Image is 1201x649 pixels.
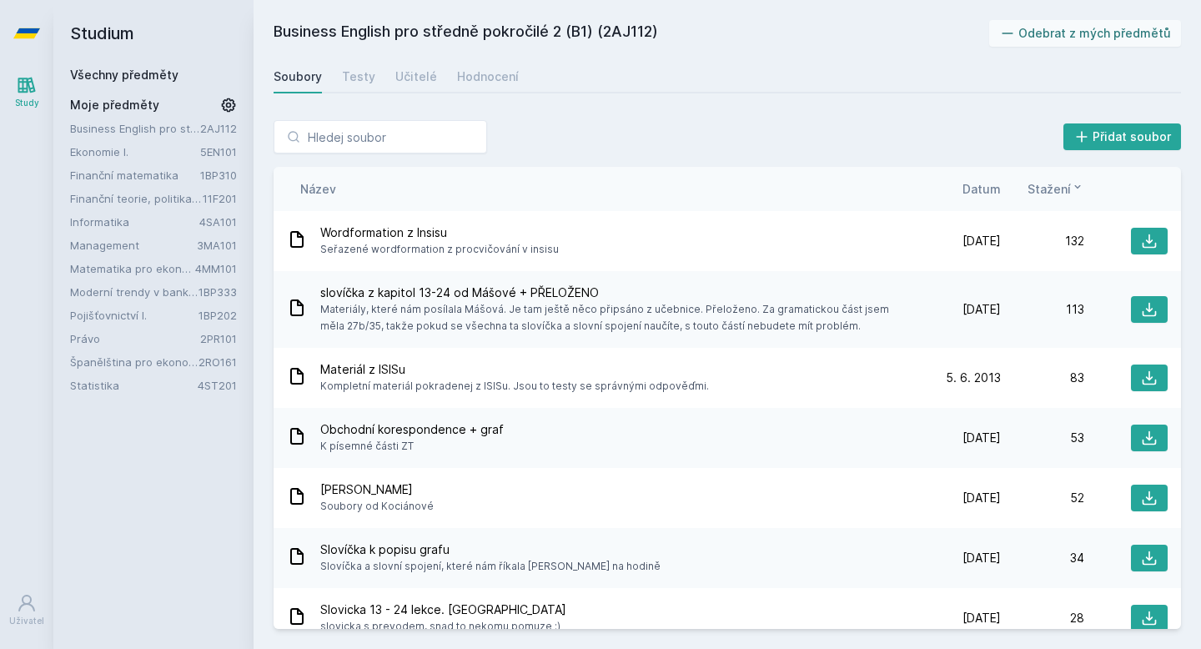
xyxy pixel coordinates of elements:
div: 53 [1001,430,1084,446]
span: [DATE] [962,430,1001,446]
span: 5. 6. 2013 [946,370,1001,386]
a: 1BP333 [198,285,237,299]
div: 52 [1001,490,1084,506]
span: [DATE] [962,490,1001,506]
button: Datum [962,180,1001,198]
div: 34 [1001,550,1084,566]
h2: Business English pro středně pokročilé 2 (B1) (2AJ112) [274,20,989,47]
a: Testy [342,60,375,93]
span: K písemné části ZT [320,438,504,455]
a: 3MA101 [197,239,237,252]
a: Moderní trendy v bankovnictví a finančním sektoru (v angličtině) [70,284,198,300]
a: Soubory [274,60,322,93]
a: 1BP310 [200,169,237,182]
a: 5EN101 [200,145,237,158]
span: [DATE] [962,301,1001,318]
div: 83 [1001,370,1084,386]
span: [DATE] [962,610,1001,626]
a: 2AJ112 [200,122,237,135]
a: Učitelé [395,60,437,93]
a: Business English pro středně pokročilé 2 (B1) [70,120,200,137]
a: Finanční matematika [70,167,200,184]
button: Přidat soubor [1063,123,1182,150]
a: 2RO161 [198,355,237,369]
div: Hodnocení [457,68,519,85]
span: Materiály, které nám posílala Mášová. Je tam ještě něco připsáno z učebnice. Přeloženo. Za gramat... [320,301,911,335]
a: Study [3,67,50,118]
div: Uživatel [9,615,44,627]
button: Stažení [1028,180,1084,198]
a: Hodnocení [457,60,519,93]
button: Název [300,180,336,198]
a: 4MM101 [195,262,237,275]
span: Slovíčka k popisu grafu [320,541,661,558]
div: Učitelé [395,68,437,85]
div: Testy [342,68,375,85]
a: Ekonomie I. [70,143,200,160]
a: Informatika [70,214,199,230]
span: slovíčka z kapitol 13-24 od Mášové + PŘELOŽENO [320,284,911,301]
span: Wordformation z Insisu [320,224,559,241]
a: 2PR101 [200,332,237,345]
span: [PERSON_NAME] [320,481,434,498]
span: Soubory od Kociánové [320,498,434,515]
a: Management [70,237,197,254]
a: Právo [70,330,200,347]
span: Moje předměty [70,97,159,113]
a: Španělština pro ekonomy - základní úroveň 1 (A0/A1) [70,354,198,370]
input: Hledej soubor [274,120,487,153]
a: Finanční teorie, politika a instituce [70,190,203,207]
div: 28 [1001,610,1084,626]
a: Matematika pro ekonomy [70,260,195,277]
span: Slovicka 13 - 24 lekce. [GEOGRAPHIC_DATA] [320,601,566,618]
span: Obchodní korespondence + graf [320,421,504,438]
a: 4SA101 [199,215,237,229]
span: Stažení [1028,180,1071,198]
div: 113 [1001,301,1084,318]
span: Slovíčka a slovní spojení, které nám říkala [PERSON_NAME] na hodině [320,558,661,575]
div: Soubory [274,68,322,85]
div: 132 [1001,233,1084,249]
button: Odebrat z mých předmětů [989,20,1182,47]
div: Study [15,97,39,109]
span: Seřazené wordformation z procvičování v insisu [320,241,559,258]
a: 4ST201 [198,379,237,392]
a: 1BP202 [198,309,237,322]
a: Pojišťovnictví I. [70,307,198,324]
span: slovicka s prevodem, snad to nekomu pomuze :) [320,618,566,635]
span: [DATE] [962,233,1001,249]
span: Kompletní materiál pokradenej z ISISu. Jsou to testy se správnými odpověďmi. [320,378,709,395]
a: Uživatel [3,585,50,636]
a: Statistika [70,377,198,394]
a: Všechny předměty [70,68,178,82]
span: [DATE] [962,550,1001,566]
span: Materiál z ISISu [320,361,709,378]
a: 11F201 [203,192,237,205]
